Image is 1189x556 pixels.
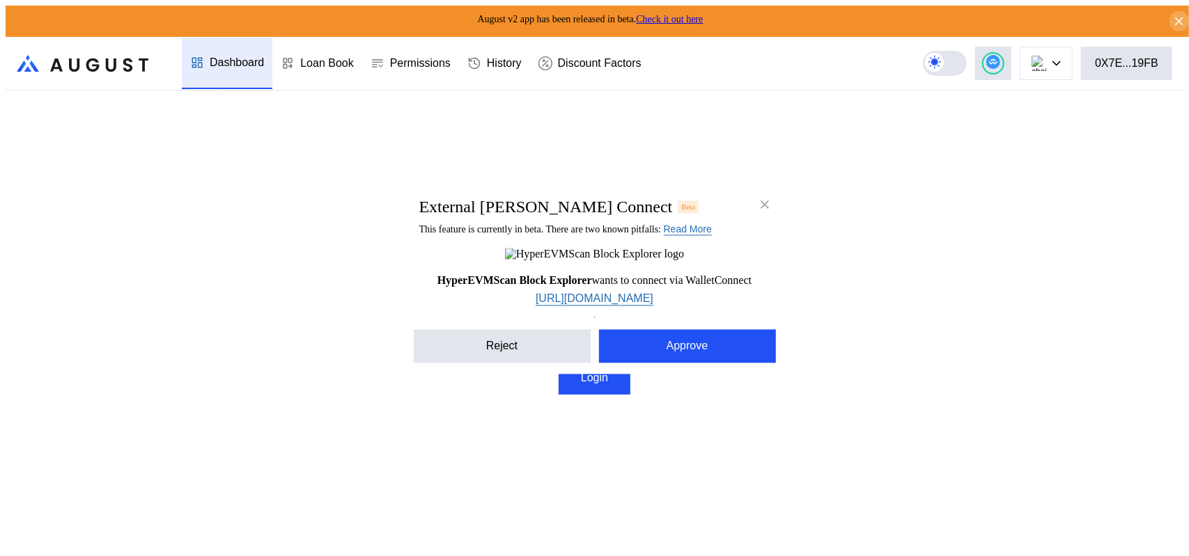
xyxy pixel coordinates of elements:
a: Check it out here [636,14,703,24]
div: Permissions [390,57,451,70]
button: Login [559,361,630,395]
div: 0X7E...19FB [1095,57,1158,70]
h2: External [PERSON_NAME] Connect [419,198,673,216]
img: chain logo [1032,56,1047,71]
button: close modal [754,193,776,216]
button: Reject [414,329,591,363]
b: HyperEVMScan Block Explorer [437,274,592,286]
div: Discount Factors [558,57,642,70]
span: wants to connect via WalletConnect [437,274,752,287]
a: Read More [664,223,712,235]
div: History [487,57,522,70]
div: Beta [678,200,699,213]
span: This feature is currently in beta. There are two known pitfalls: [419,224,712,235]
img: HyperEVMScan Block Explorer logo [505,248,684,260]
div: Dashboard [210,56,264,69]
a: [URL][DOMAIN_NAME] [536,292,653,305]
span: August v2 app has been released in beta. [478,14,704,24]
div: Loan Book [300,57,354,70]
button: Approve [599,329,776,363]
